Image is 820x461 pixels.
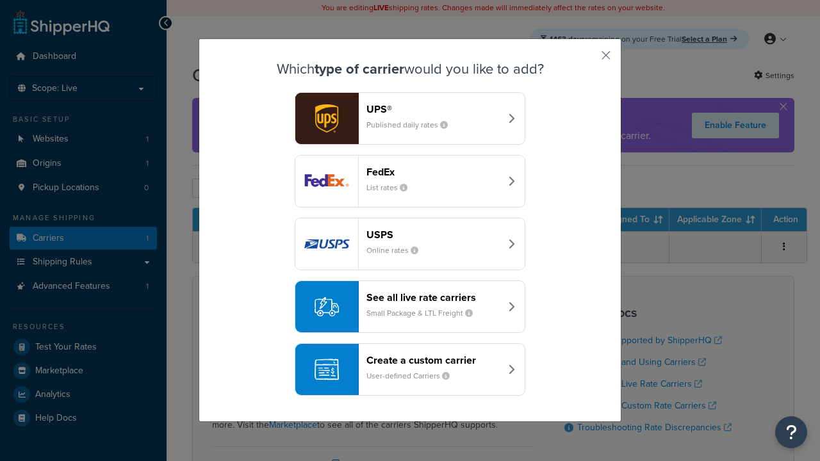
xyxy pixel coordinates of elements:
h3: Which would you like to add? [231,61,589,77]
button: Open Resource Center [775,416,807,448]
button: usps logoUSPSOnline rates [295,218,525,270]
small: List rates [366,182,418,193]
small: Published daily rates [366,119,458,131]
button: Create a custom carrierUser-defined Carriers [295,343,525,396]
small: Small Package & LTL Freight [366,307,483,319]
header: USPS [366,229,500,241]
img: icon-carrier-liverate-becf4550.svg [315,295,339,319]
img: icon-carrier-custom-c93b8a24.svg [315,357,339,382]
img: ups logo [295,93,358,144]
img: fedEx logo [295,156,358,207]
header: FedEx [366,166,500,178]
header: See all live rate carriers [366,291,500,303]
small: User-defined Carriers [366,370,460,382]
button: ups logoUPS®Published daily rates [295,92,525,145]
img: usps logo [295,218,358,270]
header: Create a custom carrier [366,354,500,366]
button: See all live rate carriersSmall Package & LTL Freight [295,280,525,333]
header: UPS® [366,103,500,115]
small: Online rates [366,245,429,256]
button: fedEx logoFedExList rates [295,155,525,207]
strong: type of carrier [315,58,404,79]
